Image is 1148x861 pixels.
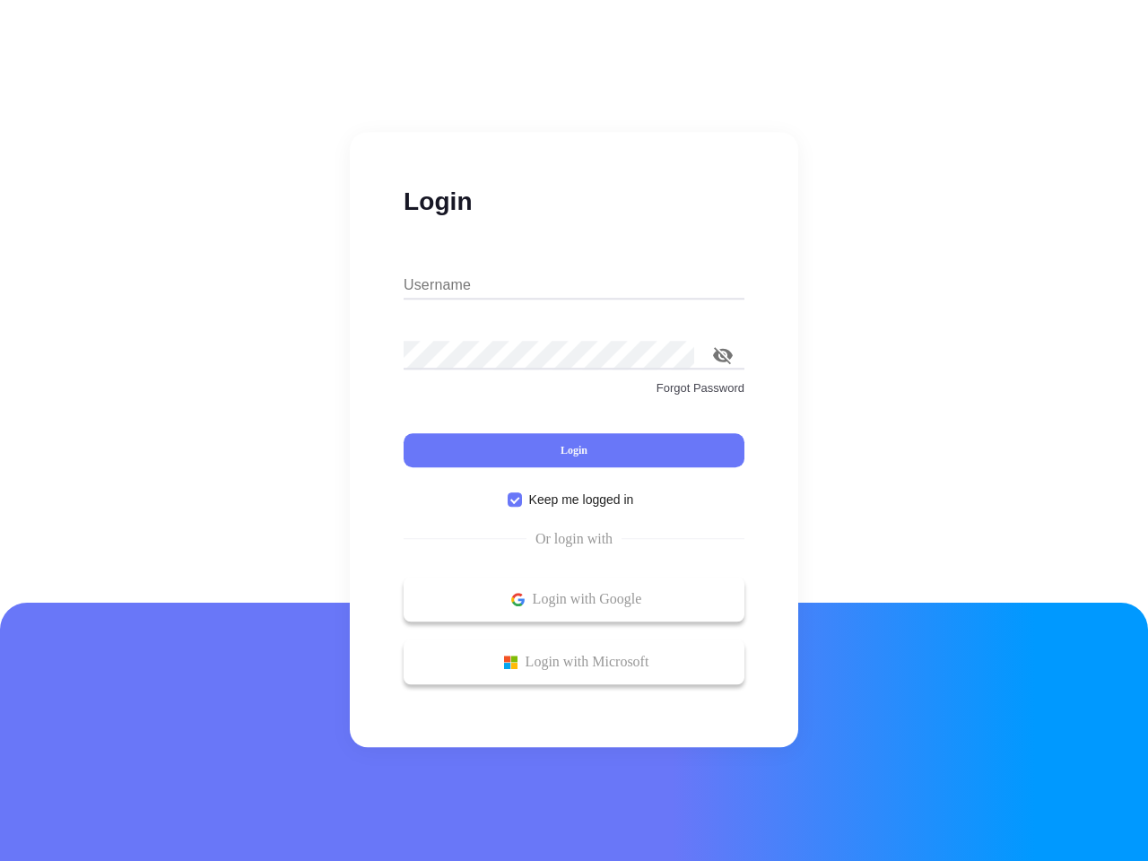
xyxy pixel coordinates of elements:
[404,379,744,412] a: Forgot Password
[500,588,522,611] img: Google Logo
[491,651,514,674] img: Microsoft Logo
[404,186,744,218] p: Login
[524,490,639,509] span: Keep me logged in
[413,586,735,613] p: Login with Google
[404,433,744,467] button: Login
[526,528,623,550] span: Or login with
[701,334,744,377] button: toggle password visibility
[404,379,744,397] p: Forgot Password
[404,639,744,684] button: Microsoft Logo Login with Microsoft
[413,648,735,675] p: Login with Microsoft
[404,577,744,622] button: Google Logo Login with Google
[559,442,589,457] span: Login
